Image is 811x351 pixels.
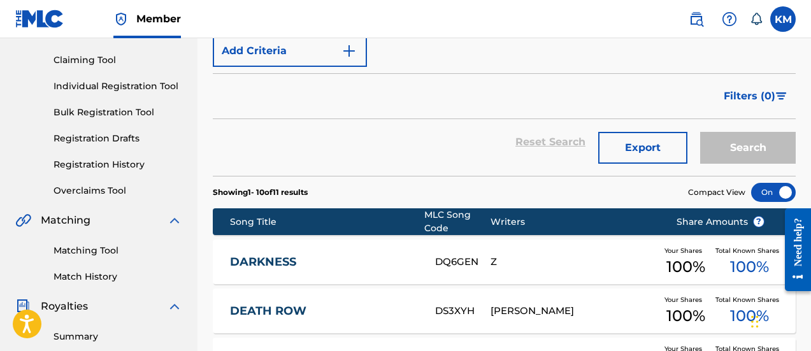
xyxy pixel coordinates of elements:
[717,6,742,32] div: Help
[435,304,491,319] div: DS3XYH
[113,11,129,27] img: Top Rightsholder
[341,43,357,59] img: 9d2ae6d4665cec9f34b9.svg
[54,80,182,93] a: Individual Registration Tool
[776,92,787,100] img: filter
[664,246,707,255] span: Your Shares
[598,132,687,164] button: Export
[230,215,424,229] div: Song Title
[715,246,784,255] span: Total Known Shares
[730,255,769,278] span: 100 %
[677,215,764,229] span: Share Amounts
[213,35,367,67] button: Add Criteria
[54,244,182,257] a: Matching Tool
[684,6,709,32] a: Public Search
[435,255,491,269] div: DQ6GEN
[424,208,491,235] div: MLC Song Code
[15,10,64,28] img: MLC Logo
[15,213,31,228] img: Matching
[54,184,182,197] a: Overclaims Tool
[230,304,418,319] a: DEATH ROW
[230,255,418,269] a: DARKNESS
[54,158,182,171] a: Registration History
[41,299,88,314] span: Royalties
[666,255,705,278] span: 100 %
[751,303,759,341] div: Drag
[689,11,704,27] img: search
[722,11,737,27] img: help
[41,213,90,228] span: Matching
[54,106,182,119] a: Bulk Registration Tool
[688,187,745,198] span: Compact View
[213,187,308,198] p: Showing 1 - 10 of 11 results
[715,295,784,304] span: Total Known Shares
[754,217,764,227] span: ?
[730,304,769,327] span: 100 %
[167,213,182,228] img: expand
[54,330,182,343] a: Summary
[15,299,31,314] img: Royalties
[491,215,657,229] div: Writers
[770,6,796,32] div: User Menu
[136,11,181,26] span: Member
[775,198,811,301] iframe: Resource Center
[747,290,811,351] iframe: Chat Widget
[664,295,707,304] span: Your Shares
[491,255,657,269] div: Z
[716,80,796,112] button: Filters (0)
[666,304,705,327] span: 100 %
[54,270,182,283] a: Match History
[491,304,657,319] div: [PERSON_NAME]
[724,89,775,104] span: Filters ( 0 )
[54,132,182,145] a: Registration Drafts
[750,13,763,25] div: Notifications
[167,299,182,314] img: expand
[54,54,182,67] a: Claiming Tool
